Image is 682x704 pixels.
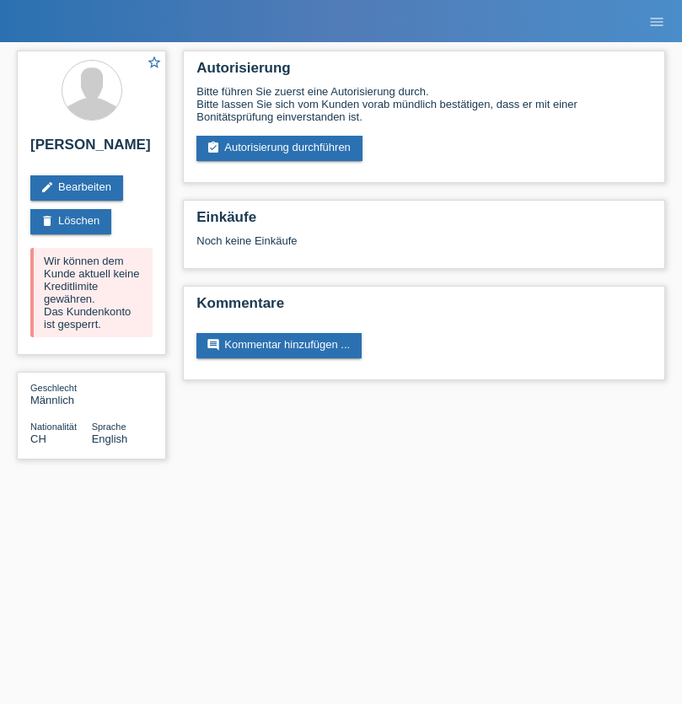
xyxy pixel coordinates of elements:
a: editBearbeiten [30,175,123,201]
i: assignment_turned_in [207,141,220,154]
div: Noch keine Einkäufe [196,234,652,260]
h2: Autorisierung [196,60,652,85]
a: star_border [147,55,162,73]
i: edit [40,180,54,194]
h2: Einkäufe [196,209,652,234]
span: Sprache [92,422,126,432]
span: Geschlecht [30,383,77,393]
a: deleteLöschen [30,209,111,234]
i: menu [648,13,665,30]
span: Schweiz [30,433,46,445]
a: menu [640,16,674,26]
i: star_border [147,55,162,70]
i: comment [207,338,220,352]
a: commentKommentar hinzufügen ... [196,333,362,358]
a: assignment_turned_inAutorisierung durchführen [196,136,362,161]
h2: Kommentare [196,295,652,320]
div: Bitte führen Sie zuerst eine Autorisierung durch. Bitte lassen Sie sich vom Kunden vorab mündlich... [196,85,652,123]
span: English [92,433,128,445]
div: Männlich [30,381,92,406]
span: Nationalität [30,422,77,432]
div: Wir können dem Kunde aktuell keine Kreditlimite gewähren. Das Kundenkonto ist gesperrt. [30,248,153,337]
h2: [PERSON_NAME] [30,137,153,162]
i: delete [40,214,54,228]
